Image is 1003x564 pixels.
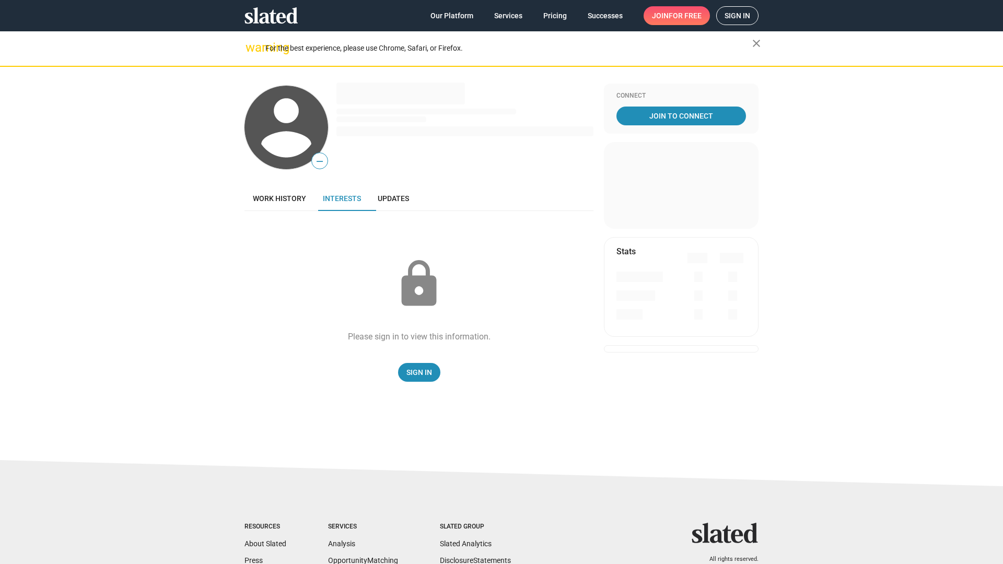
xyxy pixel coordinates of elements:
[652,6,702,25] span: Join
[440,539,492,548] a: Slated Analytics
[486,6,531,25] a: Services
[430,6,473,25] span: Our Platform
[616,107,746,125] a: Join To Connect
[616,246,636,257] mat-card-title: Stats
[579,6,631,25] a: Successes
[725,7,750,25] span: Sign in
[398,363,440,382] a: Sign In
[312,155,328,168] span: —
[616,92,746,100] div: Connect
[246,41,258,54] mat-icon: warning
[422,6,482,25] a: Our Platform
[265,41,752,55] div: For the best experience, please use Chrome, Safari, or Firefox.
[440,523,511,531] div: Slated Group
[253,194,306,203] span: Work history
[244,539,286,548] a: About Slated
[543,6,567,25] span: Pricing
[588,6,623,25] span: Successes
[535,6,575,25] a: Pricing
[328,523,398,531] div: Services
[314,186,369,211] a: Interests
[244,186,314,211] a: Work history
[393,258,445,310] mat-icon: lock
[328,539,355,548] a: Analysis
[494,6,522,25] span: Services
[750,37,763,50] mat-icon: close
[669,6,702,25] span: for free
[348,331,491,342] div: Please sign in to view this information.
[323,194,361,203] span: Interests
[244,523,286,531] div: Resources
[369,186,417,211] a: Updates
[406,363,432,382] span: Sign In
[716,6,759,25] a: Sign in
[619,107,744,125] span: Join To Connect
[378,194,409,203] span: Updates
[644,6,710,25] a: Joinfor free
